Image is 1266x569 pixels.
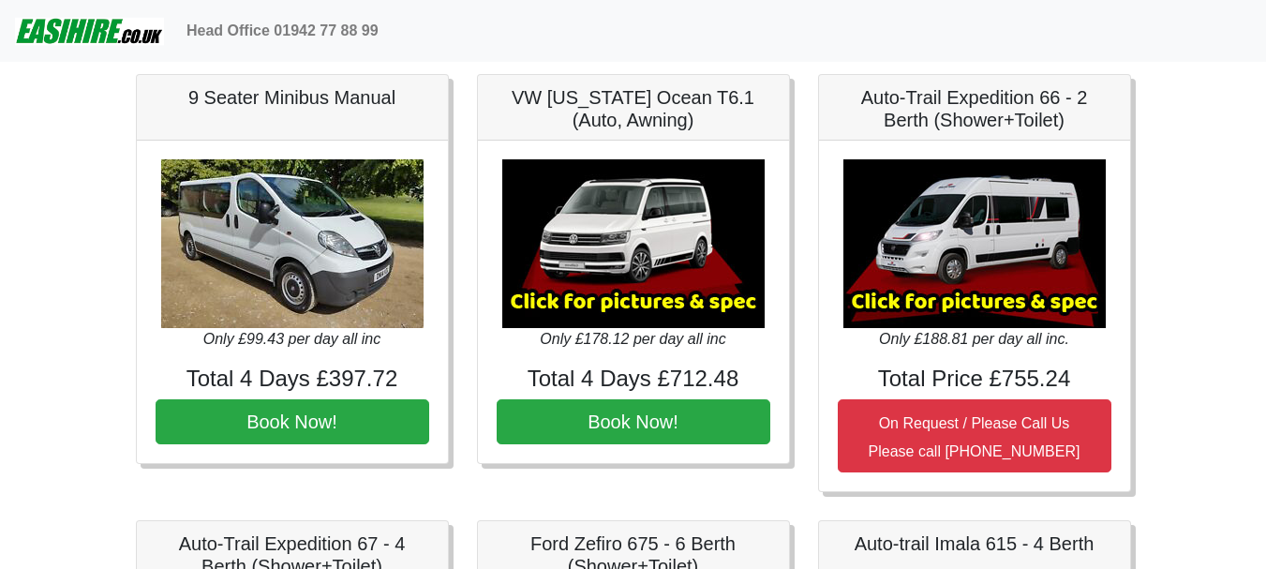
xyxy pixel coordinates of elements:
i: Only £188.81 per day all inc. [879,331,1069,347]
h5: Auto-Trail Expedition 66 - 2 Berth (Shower+Toilet) [838,86,1111,131]
a: Head Office 01942 77 88 99 [179,12,386,50]
img: 9 Seater Minibus Manual [161,159,424,328]
i: Only £178.12 per day all inc [540,331,725,347]
h5: VW [US_STATE] Ocean T6.1 (Auto, Awning) [497,86,770,131]
i: Only £99.43 per day all inc [203,331,380,347]
h5: 9 Seater Minibus Manual [156,86,429,109]
button: Book Now! [156,399,429,444]
h4: Total 4 Days £712.48 [497,366,770,393]
button: On Request / Please Call UsPlease call [PHONE_NUMBER] [838,399,1111,472]
img: VW California Ocean T6.1 (Auto, Awning) [502,159,765,328]
button: Book Now! [497,399,770,444]
b: Head Office 01942 77 88 99 [186,22,379,38]
h4: Total 4 Days £397.72 [156,366,429,393]
h4: Total Price £755.24 [838,366,1111,393]
img: easihire_logo_small.png [15,12,164,50]
img: Auto-Trail Expedition 66 - 2 Berth (Shower+Toilet) [843,159,1106,328]
h5: Auto-trail Imala 615 - 4 Berth [838,532,1111,555]
small: On Request / Please Call Us Please call [PHONE_NUMBER] [869,415,1080,459]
